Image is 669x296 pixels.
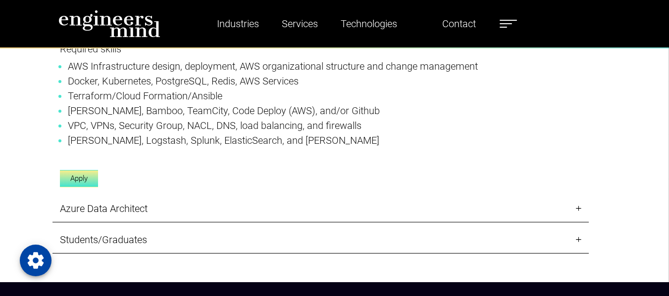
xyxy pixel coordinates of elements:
[68,103,573,118] li: [PERSON_NAME], Bamboo, TeamCity, Code Deploy (AWS), and/or Github
[52,195,589,222] a: Azure Data Architect
[52,226,589,254] a: Students/Graduates
[58,10,160,38] img: logo
[438,12,480,35] a: Contact
[68,59,573,74] li: AWS Infrastructure design, deployment, AWS organizational structure and change management
[68,118,573,133] li: VPC, VPNs, Security Group, NACL, DNS, load balancing, and firewalls
[60,43,581,55] h5: Required skills
[278,12,322,35] a: Services
[68,88,573,103] li: Terraform/Cloud Formation/Ansible
[337,12,401,35] a: Technologies
[68,74,573,88] li: Docker, Kubernetes, PostgreSQL, Redis, AWS Services
[213,12,263,35] a: Industries
[68,133,573,148] li: [PERSON_NAME], Logstash, Splunk, ElasticSearch, and [PERSON_NAME]
[60,170,98,187] a: Apply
